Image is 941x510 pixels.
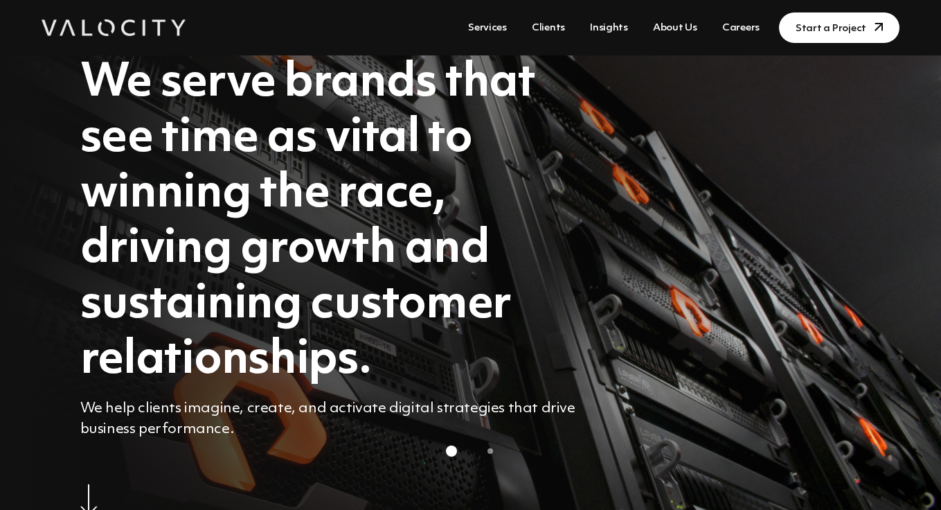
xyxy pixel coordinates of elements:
[80,55,593,388] h1: We serve brands that see time as vital to winning the race, driving growth and sustaining custome...
[80,398,593,440] p: We help clients imagine, create, and activate digital strategies that drive business performance.
[42,19,186,36] img: Valocity Digital
[463,15,512,41] a: Services
[779,12,899,43] a: Start a Project
[647,15,703,41] a: About Us
[717,15,765,41] a: Careers
[526,15,571,41] a: Clients
[584,15,634,41] a: Insights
